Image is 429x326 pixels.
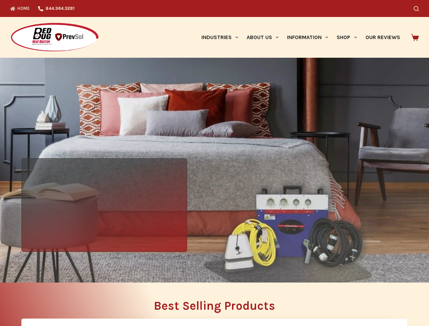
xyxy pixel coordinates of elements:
[10,22,99,53] img: Prevsol/Bed Bug Heat Doctor
[197,17,404,58] nav: Primary
[197,17,242,58] a: Industries
[242,17,283,58] a: About Us
[361,17,404,58] a: Our Reviews
[333,17,361,58] a: Shop
[414,6,419,11] button: Search
[283,17,333,58] a: Information
[21,300,408,312] h2: Best Selling Products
